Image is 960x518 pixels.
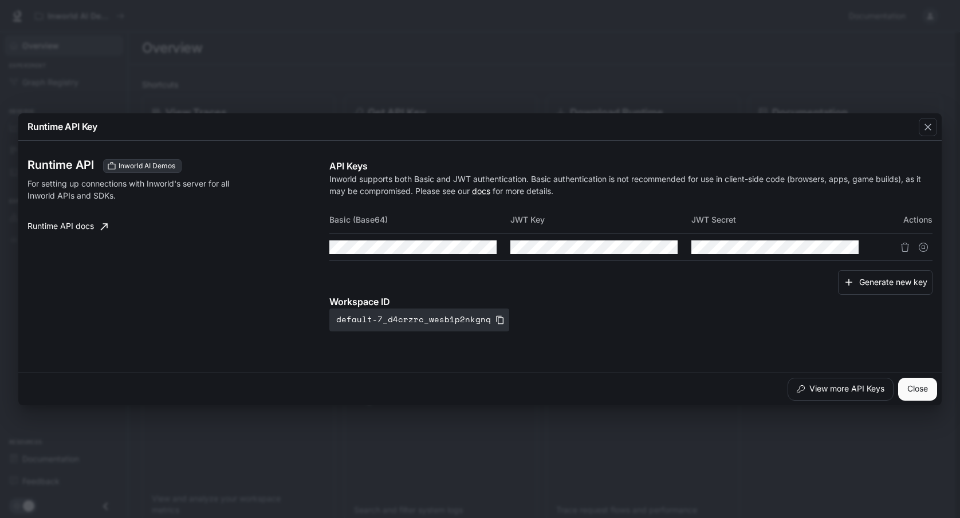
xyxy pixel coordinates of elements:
th: JWT Secret [691,206,872,234]
div: These keys will apply to your current workspace only [103,159,182,173]
p: Runtime API Key [27,120,97,133]
p: Workspace ID [329,295,933,309]
span: Inworld AI Demos [114,161,180,171]
button: Delete API key [896,238,914,256]
th: Basic (Base64) [329,206,510,234]
p: API Keys [329,159,933,173]
th: JWT Key [510,206,691,234]
a: docs [472,186,490,196]
button: Close [898,378,937,401]
button: default-7_d4crzrc_wesb1p2nkgnq [329,309,509,331]
a: Runtime API docs [23,215,112,238]
button: Suspend API key [914,238,933,256]
h3: Runtime API [27,159,94,171]
p: For setting up connections with Inworld's server for all Inworld APIs and SDKs. [27,177,247,201]
button: Generate new key [838,270,933,295]
button: View more API Keys [788,378,894,401]
p: Inworld supports both Basic and JWT authentication. Basic authentication is not recommended for u... [329,173,933,197]
th: Actions [872,206,933,234]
